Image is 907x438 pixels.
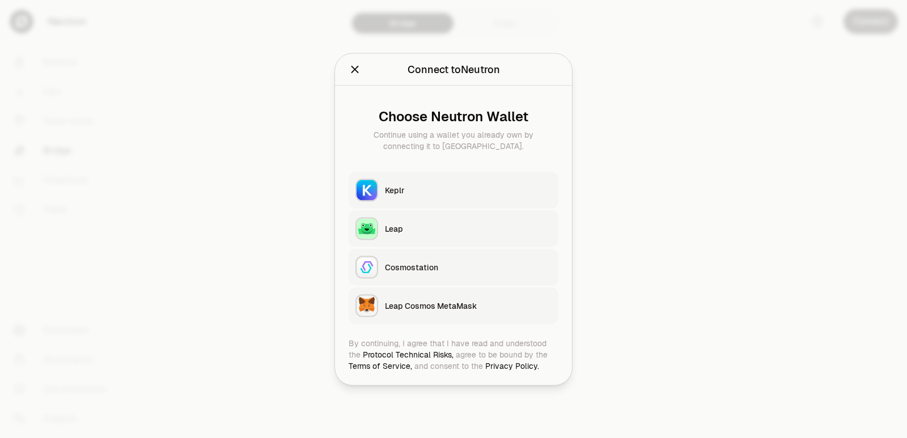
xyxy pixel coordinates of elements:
[408,61,500,77] div: Connect to Neutron
[358,108,549,124] div: Choose Neutron Wallet
[357,218,377,239] img: Leap
[385,300,552,311] div: Leap Cosmos MetaMask
[363,349,453,359] a: Protocol Technical Risks,
[385,223,552,234] div: Leap
[349,337,558,371] div: By continuing, I agree that I have read and understood the agree to be bound by the and consent t...
[357,180,377,200] img: Keplr
[349,210,558,246] button: LeapLeap
[357,295,377,316] img: Leap Cosmos MetaMask
[385,184,552,195] div: Keplr
[385,261,552,273] div: Cosmostation
[349,287,558,324] button: Leap Cosmos MetaMaskLeap Cosmos MetaMask
[349,249,558,285] button: CosmostationCosmostation
[349,61,361,77] button: Close
[349,172,558,208] button: KeplrKeplr
[485,360,539,371] a: Privacy Policy.
[358,129,549,151] div: Continue using a wallet you already own by connecting it to [GEOGRAPHIC_DATA].
[349,360,412,371] a: Terms of Service,
[357,257,377,277] img: Cosmostation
